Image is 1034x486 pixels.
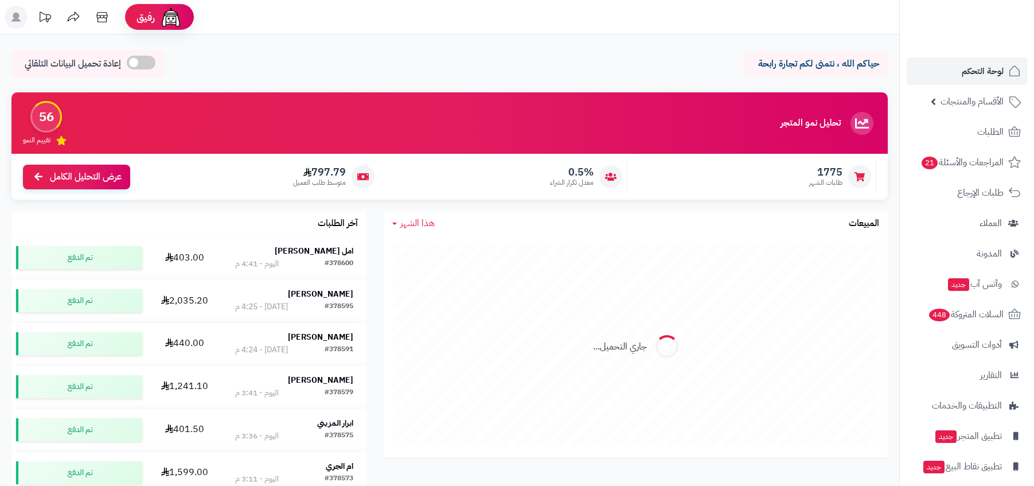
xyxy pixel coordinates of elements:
[920,154,1004,170] span: المراجعات والأسئلة
[235,387,279,399] div: اليوم - 3:41 م
[288,331,353,343] strong: [PERSON_NAME]
[923,461,945,473] span: جديد
[934,428,1002,444] span: تطبيق المتجر
[147,409,222,451] td: 401.50
[16,418,142,441] div: تم الدفع
[147,236,222,279] td: 403.00
[907,301,1027,328] a: السلات المتروكة448
[907,209,1027,237] a: العملاء
[929,309,950,321] span: 448
[147,322,222,365] td: 440.00
[957,185,1004,201] span: طلبات الإرجاع
[147,366,222,408] td: 1,241.10
[325,301,353,313] div: #378595
[593,340,647,353] div: جاري التحميل...
[288,288,353,300] strong: [PERSON_NAME]
[16,461,142,484] div: تم الدفع
[325,430,353,442] div: #378575
[935,430,957,443] span: جديد
[977,124,1004,140] span: الطلبات
[325,258,353,270] div: #378600
[948,278,969,291] span: جديد
[907,392,1027,419] a: التطبيقات والخدمات
[23,135,50,145] span: تقييم النمو
[235,473,279,485] div: اليوم - 3:11 م
[50,170,122,184] span: عرض التحليل الكامل
[947,276,1002,292] span: وآتس آب
[922,157,938,169] span: 21
[288,374,353,386] strong: [PERSON_NAME]
[275,245,353,257] strong: امل [PERSON_NAME]
[977,246,1002,262] span: المدونة
[293,178,346,188] span: متوسط طلب العميل
[907,57,1027,85] a: لوحة التحكم
[907,331,1027,359] a: أدوات التسويق
[907,270,1027,298] a: وآتس آبجديد
[781,118,841,129] h3: تحليل نمو المتجر
[326,460,353,472] strong: ام الجري
[809,178,842,188] span: طلبات الشهر
[907,118,1027,146] a: الطلبات
[962,63,1004,79] span: لوحة التحكم
[318,219,358,229] h3: آخر الطلبات
[325,387,353,399] div: #378579
[235,344,288,356] div: [DATE] - 4:24 م
[550,178,594,188] span: معدل تكرار الشراء
[317,417,353,429] strong: ابرار المزيني
[753,57,879,71] p: حياكم الله ، نتمنى لكم تجارة رابحة
[293,166,346,178] span: 797.79
[980,215,1002,231] span: العملاء
[849,219,879,229] h3: المبيعات
[23,165,130,189] a: عرض التحليل الكامل
[907,240,1027,267] a: المدونة
[16,375,142,398] div: تم الدفع
[922,458,1002,475] span: تطبيق نقاط البيع
[907,149,1027,176] a: المراجعات والأسئلة21
[16,332,142,355] div: تم الدفع
[16,289,142,312] div: تم الدفع
[325,344,353,356] div: #378591
[392,217,435,230] a: هذا الشهر
[235,430,279,442] div: اليوم - 3:36 م
[928,306,1004,322] span: السلات المتروكة
[30,6,59,32] a: تحديثات المنصة
[809,166,842,178] span: 1775
[550,166,594,178] span: 0.5%
[325,473,353,485] div: #378573
[907,179,1027,207] a: طلبات الإرجاع
[952,337,1002,353] span: أدوات التسويق
[159,6,182,29] img: ai-face.png
[235,301,288,313] div: [DATE] - 4:25 م
[400,216,435,230] span: هذا الشهر
[907,453,1027,480] a: تطبيق نقاط البيعجديد
[941,94,1004,110] span: الأقسام والمنتجات
[907,361,1027,389] a: التقارير
[956,9,1023,33] img: logo-2.png
[16,246,142,269] div: تم الدفع
[147,279,222,322] td: 2,035.20
[25,57,121,71] span: إعادة تحميل البيانات التلقائي
[932,398,1002,414] span: التطبيقات والخدمات
[980,367,1002,383] span: التقارير
[136,10,155,24] span: رفيق
[907,422,1027,450] a: تطبيق المتجرجديد
[235,258,279,270] div: اليوم - 4:41 م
